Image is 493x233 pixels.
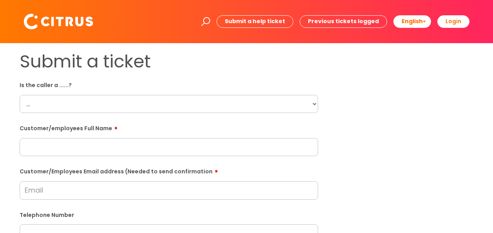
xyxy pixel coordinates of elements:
[446,17,461,25] b: Login
[20,51,318,72] h1: Submit a ticket
[20,181,318,199] input: Email
[437,15,469,27] a: Login
[20,166,318,175] label: Customer/Employees Email address (Needed to send confirmation
[216,15,293,27] a: Submit a help ticket
[20,210,318,218] label: Telephone Number
[20,122,318,132] label: Customer/employees Full Name
[402,17,423,25] span: English
[300,15,387,27] a: Previous tickets logged
[20,80,318,89] label: Is the caller a ......?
